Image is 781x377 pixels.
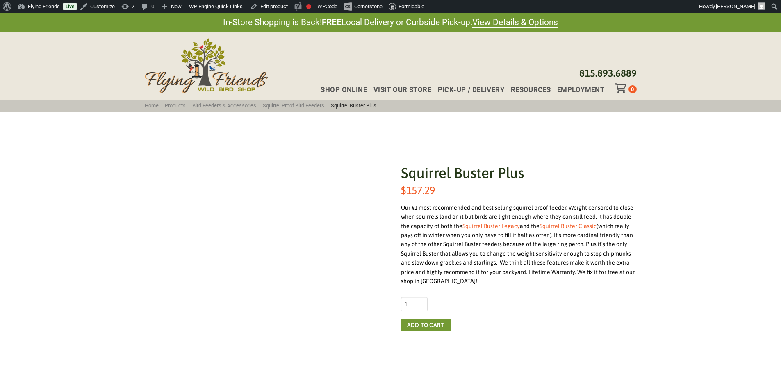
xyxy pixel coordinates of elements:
input: Product quantity [401,297,428,311]
a: Live [63,3,77,10]
div: Toggle Off Canvas Content [615,83,628,93]
bdi: 157.29 [401,184,435,196]
span: Pick-up / Delivery [438,87,505,94]
a: Pick-up / Delivery [431,87,504,94]
h1: Squirrel Buster Plus [401,163,637,183]
span: [PERSON_NAME] [716,3,755,9]
a: Squirrel Buster Legacy [462,223,520,229]
span: 0 [631,86,634,92]
a: Squirrel Buster Classic [540,223,597,229]
span: Squirrel Buster Plus [328,103,379,109]
span: : : : : [142,103,379,109]
span: In-Store Shopping is Back! Local Delivery or Curbside Pick-up. [223,16,558,28]
a: View Details & Options [472,17,558,28]
a: Visit Our Store [367,87,431,94]
span: Employment [557,87,604,94]
strong: FREE [322,17,342,27]
span: Visit Our Store [373,87,431,94]
a: Bird Feeders & Accessories [190,103,259,109]
div: Our #1 most recommended and best selling squirrel proof feeder. Weight censored to close when squ... [401,203,637,286]
span: Resources [511,87,551,94]
div: Focus keyphrase not set [306,4,311,9]
a: 815.893.6889 [579,68,637,79]
a: Shop Online [314,87,367,94]
span: $ [401,184,406,196]
img: Flying Friends Wild Bird Shop Logo [145,38,268,93]
span: Shop Online [321,87,367,94]
a: Squirrel Proof Bird Feeders [260,103,327,109]
a: Products [162,103,189,109]
a: Home [142,103,161,109]
a: Resources [504,87,551,94]
button: Add to cart [401,319,451,331]
a: Employment [551,87,604,94]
